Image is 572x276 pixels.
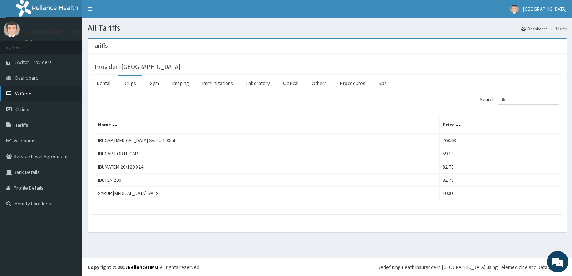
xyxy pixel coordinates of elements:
span: [GEOGRAPHIC_DATA] [523,6,567,12]
img: User Image [4,21,20,37]
a: Procedures [334,76,371,91]
textarea: Type your message and hit 'Enter' [4,195,136,220]
footer: All rights reserved. [82,258,572,276]
p: [GEOGRAPHIC_DATA] [25,29,84,35]
th: Price [439,117,559,134]
td: 1000 [439,187,559,200]
a: Spa [373,76,393,91]
td: 82.78 [439,174,559,187]
a: Drugs [118,76,142,91]
img: d_794563401_company_1708531726252_794563401 [13,36,29,54]
label: Search: [480,94,559,105]
div: Minimize live chat window [117,4,134,21]
a: Laboratory [241,76,276,91]
h1: All Tariffs [88,23,567,32]
a: Dashboard [521,26,548,32]
a: Imaging [167,76,195,91]
a: Optical [277,76,304,91]
th: Name [95,117,440,134]
td: IBUMATEM 20/120 X24 [95,160,440,174]
td: 59.13 [439,147,559,160]
td: IBUCAP [MEDICAL_DATA] Syrup 100ml [95,134,440,147]
td: IBUTEN 200 [95,174,440,187]
td: SYRUP [MEDICAL_DATA] 5MLS [95,187,440,200]
a: Others [306,76,332,91]
h3: Tariffs [91,42,108,49]
td: 768.63 [439,134,559,147]
span: We're online! [41,90,99,162]
img: User Image [510,5,519,14]
a: RelianceHMO [128,264,158,270]
span: Switch Providers [15,59,52,65]
a: Gym [144,76,165,91]
a: Online [25,39,42,44]
li: Tariffs [548,26,567,32]
a: Dental [91,76,116,91]
td: IBUCAP FORTE CAP [95,147,440,160]
a: Immunizations [197,76,239,91]
h3: Provider - [GEOGRAPHIC_DATA] [95,64,181,70]
span: Tariffs [15,122,28,128]
div: Redefining Heath Insurance in [GEOGRAPHIC_DATA] using Telemedicine and Data Science! [378,264,567,271]
strong: Copyright © 2017 . [88,264,160,270]
div: Chat with us now [37,40,120,49]
input: Search: [498,94,559,105]
span: Dashboard [15,75,39,81]
td: 82.78 [439,160,559,174]
span: Claims [15,106,29,112]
